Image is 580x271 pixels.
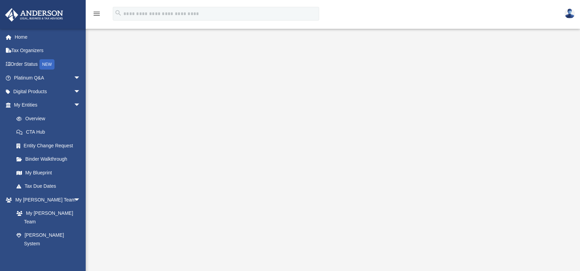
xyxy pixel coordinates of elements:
a: [PERSON_NAME] System [10,229,87,250]
a: Binder Walkthrough [10,152,91,166]
a: My [PERSON_NAME] Teamarrow_drop_down [5,193,87,207]
a: Home [5,30,91,44]
img: User Pic [565,9,575,19]
div: NEW [39,59,55,70]
a: My Entitiesarrow_drop_down [5,98,91,112]
span: arrow_drop_down [74,193,87,207]
span: arrow_drop_down [74,85,87,99]
a: Tax Organizers [5,44,91,58]
a: Order StatusNEW [5,57,91,71]
a: CTA Hub [10,125,91,139]
a: Entity Change Request [10,139,91,152]
i: menu [93,10,101,18]
a: menu [93,13,101,18]
a: Overview [10,112,91,125]
span: arrow_drop_down [74,98,87,112]
a: Tax Due Dates [10,180,91,193]
i: search [114,9,122,17]
a: Digital Productsarrow_drop_down [5,85,91,98]
a: My Blueprint [10,166,87,180]
img: Anderson Advisors Platinum Portal [3,8,65,22]
a: Platinum Q&Aarrow_drop_down [5,71,91,85]
a: My [PERSON_NAME] Team [10,207,84,229]
span: arrow_drop_down [74,71,87,85]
